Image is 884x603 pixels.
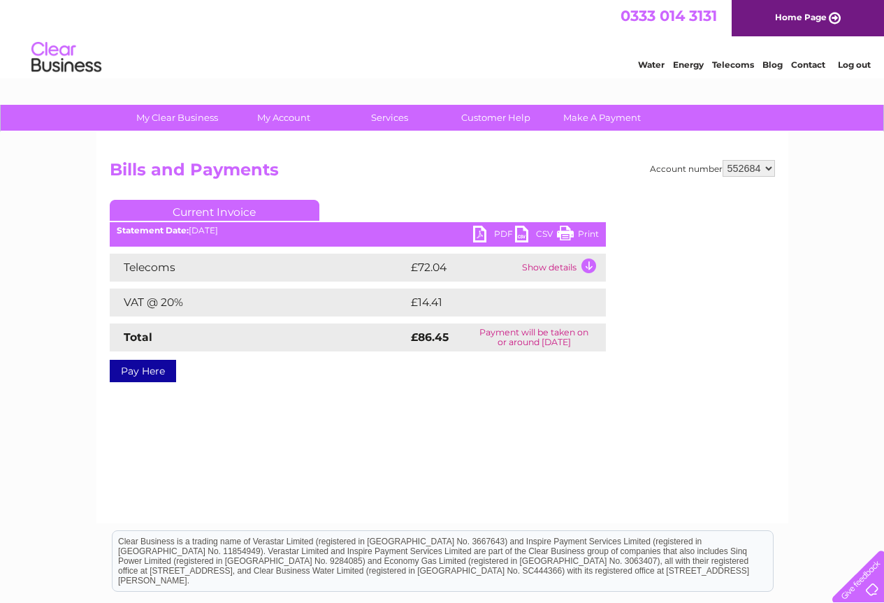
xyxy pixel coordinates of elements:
[712,59,754,70] a: Telecoms
[473,226,515,246] a: PDF
[515,226,557,246] a: CSV
[838,59,871,70] a: Log out
[519,254,606,282] td: Show details
[332,105,447,131] a: Services
[544,105,660,131] a: Make A Payment
[557,226,599,246] a: Print
[110,360,176,382] a: Pay Here
[113,8,773,68] div: Clear Business is a trading name of Verastar Limited (registered in [GEOGRAPHIC_DATA] No. 3667643...
[638,59,665,70] a: Water
[791,59,825,70] a: Contact
[407,254,519,282] td: £72.04
[226,105,341,131] a: My Account
[110,289,407,317] td: VAT @ 20%
[110,200,319,221] a: Current Invoice
[621,7,717,24] a: 0333 014 3131
[119,105,235,131] a: My Clear Business
[463,324,606,351] td: Payment will be taken on or around [DATE]
[438,105,553,131] a: Customer Help
[117,225,189,235] b: Statement Date:
[673,59,704,70] a: Energy
[650,160,775,177] div: Account number
[110,226,606,235] div: [DATE]
[31,36,102,79] img: logo.png
[110,254,407,282] td: Telecoms
[411,330,449,344] strong: £86.45
[407,289,575,317] td: £14.41
[110,160,775,187] h2: Bills and Payments
[762,59,783,70] a: Blog
[124,330,152,344] strong: Total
